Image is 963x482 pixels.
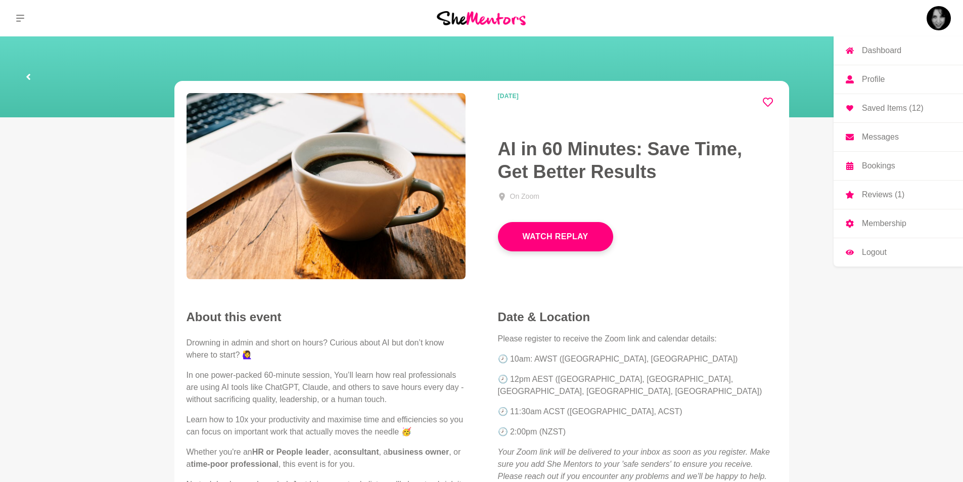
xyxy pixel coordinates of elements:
p: Bookings [862,162,895,170]
p: Whether you're an , a , a , or a , this event is for you. [187,446,466,470]
img: She Mentors Logo [437,11,526,25]
strong: HR or People leader [252,448,329,456]
div: On Zoom [510,191,539,202]
strong: time-poor professional [191,460,278,468]
img: Donna English [927,6,951,30]
p: 🕗 11:30am ACST ([GEOGRAPHIC_DATA], ACST) [498,406,777,418]
p: Learn how to 10x your productivity and maximise time and efficiencies so you can focus on importa... [187,414,466,438]
p: 🕗 2:00pm (NZST) [498,426,777,438]
time: [DATE] [498,93,621,99]
button: Watch Replay [498,222,613,251]
p: Dashboard [862,47,901,55]
a: Donna EnglishDashboardProfileSaved Items (12)MessagesBookingsReviews (1)MembershipLogout [927,6,951,30]
strong: business owner [388,448,449,456]
p: Reviews (1) [862,191,904,199]
img: AI in 60 minutes workshop - she mentors [187,93,466,279]
p: Messages [862,133,899,141]
p: Profile [862,75,885,83]
p: In one power-packed 60-minute session, You’ll learn how real professionals are using AI tools lik... [187,369,466,406]
a: Saved Items (12) [834,94,963,122]
p: Please register to receive the Zoom link and calendar details: [498,333,777,345]
a: Bookings [834,152,963,180]
h2: About this event [187,310,466,325]
h1: AI in 60 Minutes: Save Time, Get Better Results [498,138,777,183]
p: 🕗 10am: AWST ([GEOGRAPHIC_DATA], [GEOGRAPHIC_DATA]) [498,353,777,365]
a: Profile [834,65,963,94]
em: Your Zoom link will be delivered to your inbox as soon as you register. Make sure you add She Men... [498,448,770,480]
p: 🕗 12pm AEST ([GEOGRAPHIC_DATA], [GEOGRAPHIC_DATA], [GEOGRAPHIC_DATA], [GEOGRAPHIC_DATA], [GEOGRAP... [498,373,777,398]
h4: Date & Location [498,310,777,325]
p: Saved Items (12) [862,104,924,112]
strong: consultant [338,448,379,456]
a: Messages [834,123,963,151]
a: Reviews (1) [834,181,963,209]
p: Logout [862,248,887,256]
p: Drowning in admin and short on hours? Curious about AI but don’t know where to start? 🙋‍♀️ [187,337,466,361]
a: Dashboard [834,36,963,65]
p: Membership [862,220,906,228]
